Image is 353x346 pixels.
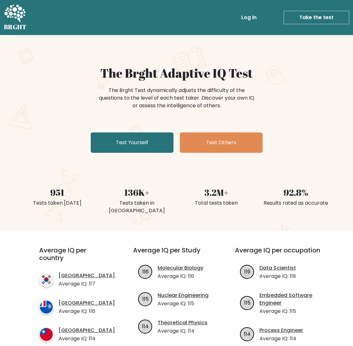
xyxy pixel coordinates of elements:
[259,264,296,272] a: Data Scientist
[21,186,93,199] div: 951
[259,327,303,334] a: Process Engineer
[158,264,203,272] a: Molecular Biology
[39,327,53,342] img: country
[91,132,173,153] a: Test Yourself
[21,199,93,207] div: Tests taken [DATE]
[158,272,203,280] p: Average IQ: 116
[59,299,115,307] a: [GEOGRAPHIC_DATA]
[133,246,220,262] h3: Average IQ per Study
[39,272,53,287] img: country
[97,87,256,109] div: The Brght Test dynamically adjusts the difficulty of the questions to the level of each test take...
[259,292,321,307] a: Embedded Software Engineer
[259,272,296,280] p: Average IQ: 119
[239,11,259,24] a: Log in
[158,292,208,299] a: Nuclear Engineering
[4,23,27,31] h5: BRGHT
[101,199,173,215] div: Tests taken in [GEOGRAPHIC_DATA]
[260,199,332,207] div: Results rated as accurate
[244,268,250,275] text: 119
[158,327,208,335] p: Average IQ: 114
[59,280,115,288] p: Average IQ: 117
[59,327,115,334] a: [GEOGRAPHIC_DATA]
[259,335,303,342] p: Average IQ: 114
[142,268,149,275] text: 116
[101,186,173,199] div: 136K+
[244,330,251,338] text: 114
[142,323,149,330] text: 114
[21,66,332,80] h1: The Brght Adaptive IQ Test
[158,300,208,307] p: Average IQ: 115
[59,272,115,279] a: [GEOGRAPHIC_DATA]
[158,319,208,327] a: Theoretical Physics
[235,246,321,262] h3: Average IQ per occupation
[244,299,251,307] text: 115
[59,307,115,315] p: Average IQ: 116
[142,295,149,303] text: 115
[180,186,252,199] div: 3.2M+
[59,335,115,342] p: Average IQ: 114
[260,186,332,199] div: 92.8%
[180,132,263,153] a: Test Others
[259,307,321,315] p: Average IQ: 115
[180,199,252,207] div: Total tests taken
[284,11,349,24] a: Take the test
[39,300,53,314] img: country
[39,246,110,269] h3: Average IQ per country
[4,3,27,32] a: BRGHT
